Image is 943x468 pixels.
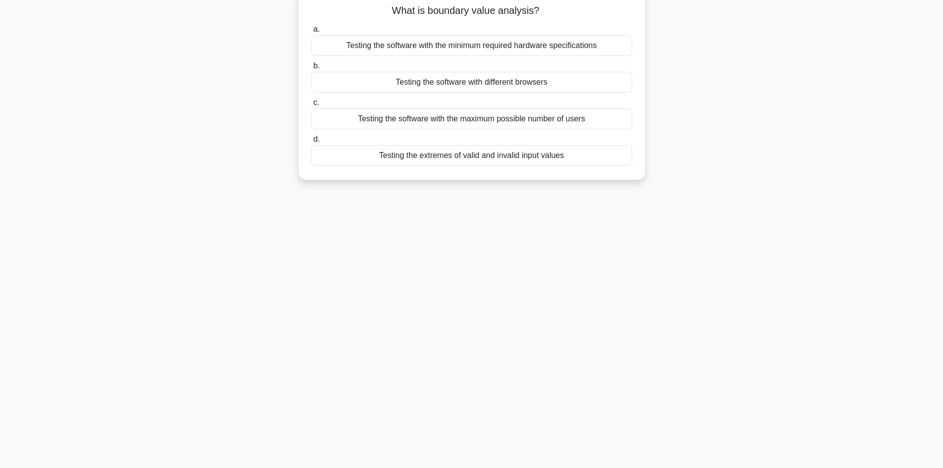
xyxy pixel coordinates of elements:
h5: What is boundary value analysis? [310,4,633,17]
div: Testing the software with the minimum required hardware specifications [311,35,632,56]
div: Testing the software with different browsers [311,72,632,93]
div: Testing the software with the maximum possible number of users [311,108,632,129]
span: a. [313,25,320,33]
span: c. [313,98,319,106]
div: Testing the extremes of valid and invalid input values [311,145,632,166]
span: b. [313,61,320,70]
span: d. [313,135,320,143]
